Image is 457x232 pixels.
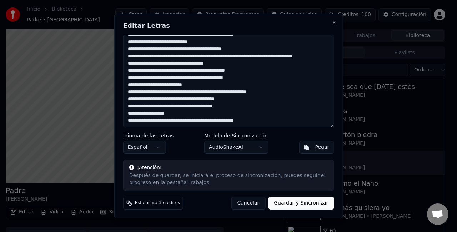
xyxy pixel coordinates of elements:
div: ¡Atención! [129,164,328,171]
button: Cancelar [231,197,266,210]
button: Guardar y Sincronizar [268,197,334,210]
div: Después de guardar, se iniciará el proceso de sincronización; puedes seguir el progreso en la pes... [129,172,328,186]
div: Pegar [315,144,330,151]
button: Pegar [299,141,334,154]
span: Esto usará 3 créditos [135,200,180,206]
h2: Editar Letras [123,22,334,29]
label: Modelo de Sincronización [204,133,268,138]
label: Idioma de las Letras [123,133,174,138]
